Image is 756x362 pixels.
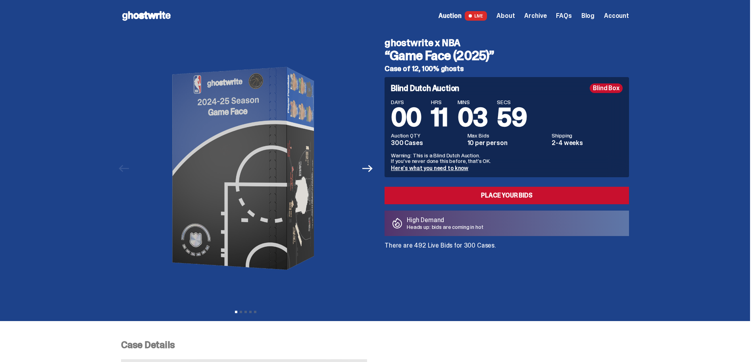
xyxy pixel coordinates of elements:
button: Next [359,160,376,177]
button: View slide 5 [254,311,256,313]
button: View slide 1 [235,311,237,313]
p: Case Details [121,340,629,350]
p: High Demand [407,217,483,223]
span: 11 [431,101,448,134]
span: MINS [458,99,488,105]
a: Blog [581,13,594,19]
h3: “Game Face (2025)” [385,49,629,62]
button: View slide 4 [249,311,252,313]
p: There are 492 Live Bids for 300 Cases. [385,242,629,249]
span: Auction [439,13,462,19]
a: Here's what you need to know [391,165,468,172]
a: Account [604,13,629,19]
span: 59 [497,101,527,134]
h5: Case of 12, 100% ghosts [385,65,629,72]
a: About [496,13,515,19]
dt: Shipping [552,133,623,138]
a: FAQs [556,13,571,19]
p: Heads up: bids are coming in hot [407,224,483,230]
p: Warning: This is a Blind Dutch Auction. If you’ve never done this before, that’s OK. [391,153,623,164]
span: 00 [391,101,421,134]
a: Auction LIVE [439,11,487,21]
dd: 2-4 weeks [552,140,623,146]
span: DAYS [391,99,421,105]
span: HRS [431,99,448,105]
a: Archive [524,13,546,19]
span: 03 [458,101,488,134]
dt: Max Bids [467,133,547,138]
span: LIVE [465,11,487,21]
button: View slide 3 [244,311,247,313]
img: NBA-Hero-1.png [137,32,355,305]
button: View slide 2 [240,311,242,313]
div: Blind Box [590,83,623,93]
dd: 300 Cases [391,140,463,146]
h4: Blind Dutch Auction [391,84,459,92]
h4: ghostwrite x NBA [385,38,629,48]
a: Place your Bids [385,187,629,204]
span: SECS [497,99,527,105]
dt: Auction QTY [391,133,463,138]
dd: 10 per person [467,140,547,146]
